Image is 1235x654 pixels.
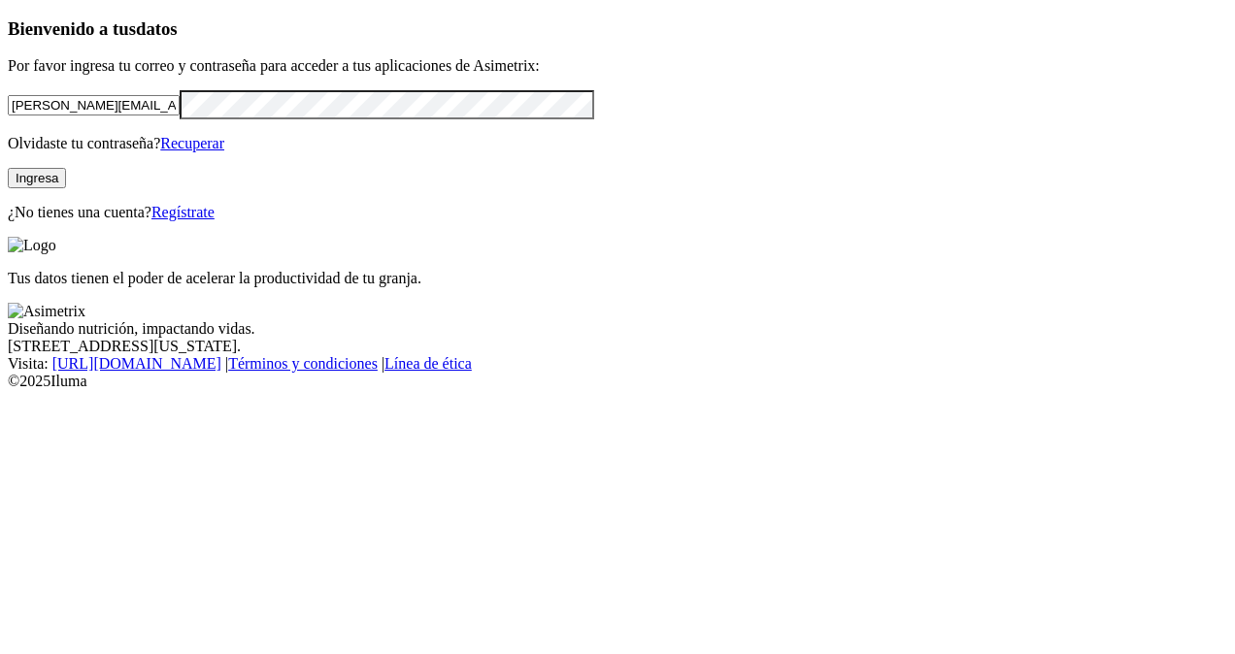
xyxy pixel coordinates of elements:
p: ¿No tienes una cuenta? [8,204,1227,221]
a: [URL][DOMAIN_NAME] [52,355,221,372]
div: Diseñando nutrición, impactando vidas. [8,320,1227,338]
p: Olvidaste tu contraseña? [8,135,1227,152]
input: Tu correo [8,95,180,115]
p: Por favor ingresa tu correo y contraseña para acceder a tus aplicaciones de Asimetrix: [8,57,1227,75]
a: Regístrate [151,204,215,220]
a: Términos y condiciones [228,355,378,372]
div: Visita : | | [8,355,1227,373]
span: datos [136,18,178,39]
div: [STREET_ADDRESS][US_STATE]. [8,338,1227,355]
button: Ingresa [8,168,66,188]
img: Logo [8,237,56,254]
h3: Bienvenido a tus [8,18,1227,40]
p: Tus datos tienen el poder de acelerar la productividad de tu granja. [8,270,1227,287]
a: Recuperar [160,135,224,151]
a: Línea de ética [384,355,472,372]
img: Asimetrix [8,303,85,320]
div: © 2025 Iluma [8,373,1227,390]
